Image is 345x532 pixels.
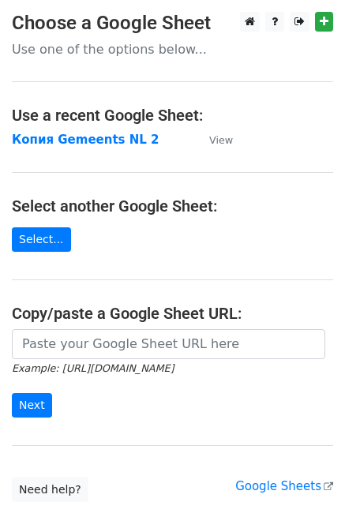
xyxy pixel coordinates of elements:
[12,304,333,323] h4: Copy/paste a Google Sheet URL:
[12,197,333,215] h4: Select another Google Sheet:
[235,479,333,493] a: Google Sheets
[12,478,88,502] a: Need help?
[193,133,233,147] a: View
[12,393,52,418] input: Next
[12,12,333,35] h3: Choose a Google Sheet
[12,133,159,147] a: Копия Gemeents NL 2
[12,329,325,359] input: Paste your Google Sheet URL here
[12,227,71,252] a: Select...
[12,106,333,125] h4: Use a recent Google Sheet:
[12,41,333,58] p: Use one of the options below...
[12,362,174,374] small: Example: [URL][DOMAIN_NAME]
[209,134,233,146] small: View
